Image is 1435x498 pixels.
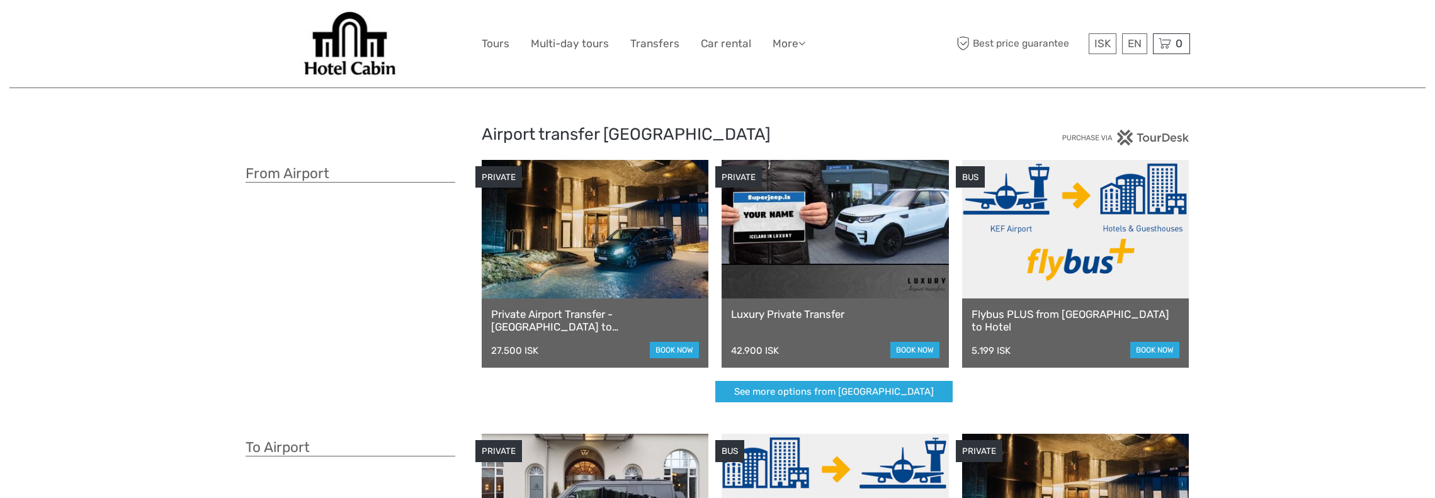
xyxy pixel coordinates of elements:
[246,165,455,183] h3: From Airport
[972,308,1180,334] a: Flybus PLUS from [GEOGRAPHIC_DATA] to Hotel
[972,345,1011,356] div: 5.199 ISK
[630,35,679,53] a: Transfers
[715,166,762,188] div: PRIVATE
[954,33,1086,54] span: Best price guarantee
[715,381,953,403] a: See more options from [GEOGRAPHIC_DATA]
[531,35,609,53] a: Multi-day tours
[491,345,538,356] div: 27.500 ISK
[731,308,939,320] a: Luxury Private Transfer
[246,439,455,456] h3: To Airport
[715,440,744,462] div: BUS
[475,440,522,462] div: PRIVATE
[491,308,700,334] a: Private Airport Transfer - [GEOGRAPHIC_DATA] to [GEOGRAPHIC_DATA]
[1130,342,1179,358] a: book now
[1174,37,1184,50] span: 0
[701,35,751,53] a: Car rental
[956,440,1002,462] div: PRIVATE
[482,35,509,53] a: Tours
[475,166,522,188] div: PRIVATE
[300,9,400,78] img: Our services
[1122,33,1147,54] div: EN
[731,345,779,356] div: 42.900 ISK
[650,342,699,358] a: book now
[773,35,805,53] a: More
[890,342,939,358] a: book now
[1094,37,1111,50] span: ISK
[956,166,985,188] div: BUS
[1062,130,1189,145] img: PurchaseViaTourDesk.png
[482,125,954,145] h2: Airport transfer [GEOGRAPHIC_DATA]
